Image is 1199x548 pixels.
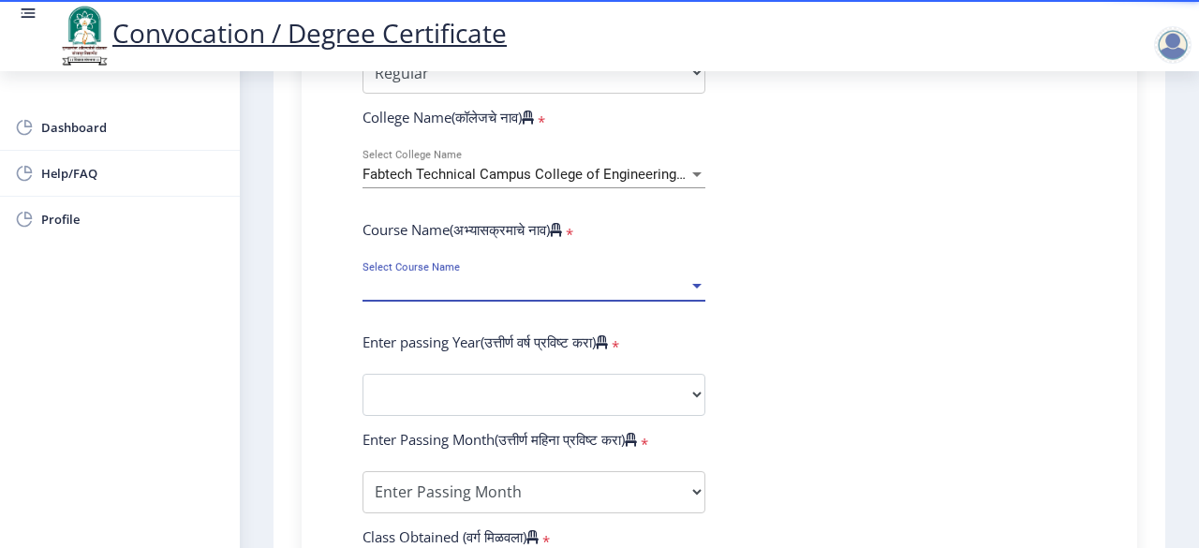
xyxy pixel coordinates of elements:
[41,116,225,139] span: Dashboard
[363,166,764,183] span: Fabtech Technical Campus College of Engineering and Research
[363,220,562,239] label: Course Name(अभ्यासक्रमाचे नाव)
[56,15,507,51] a: Convocation / Degree Certificate
[363,430,637,449] label: Enter Passing Month(उत्तीर्ण महिना प्रविष्ट करा)
[56,4,112,67] img: logo
[363,279,688,295] span: Select Course Name
[363,527,539,546] label: Class Obtained (वर्ग मिळवला)
[41,208,225,230] span: Profile
[363,108,534,126] label: College Name(कॉलेजचे नाव)
[41,162,225,185] span: Help/FAQ
[363,333,608,351] label: Enter passing Year(उत्तीर्ण वर्ष प्रविष्ट करा)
